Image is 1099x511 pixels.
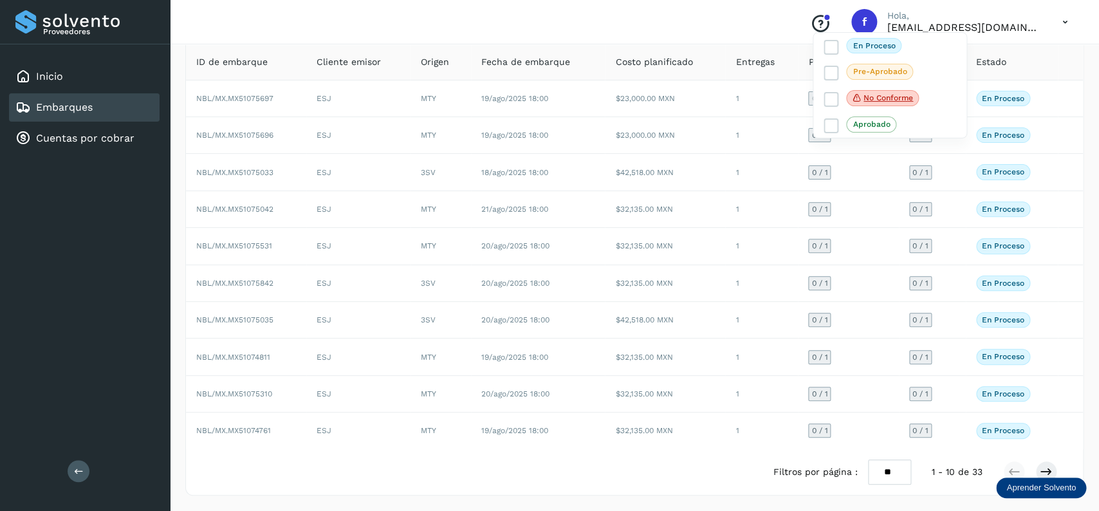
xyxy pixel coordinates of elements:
div: Embarques [9,93,160,122]
p: No conforme [863,93,913,102]
a: Embarques [36,101,93,113]
p: Pre-Aprobado [853,67,907,76]
p: Aprobado [853,120,891,129]
p: Proveedores [43,27,154,36]
a: Cuentas por cobrar [36,132,134,144]
div: Cuentas por cobrar [9,124,160,153]
p: En proceso [853,41,896,50]
div: Inicio [9,62,160,91]
p: Aprender Solvento [1006,483,1076,493]
a: Inicio [36,70,63,82]
div: Aprender Solvento [996,478,1086,498]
